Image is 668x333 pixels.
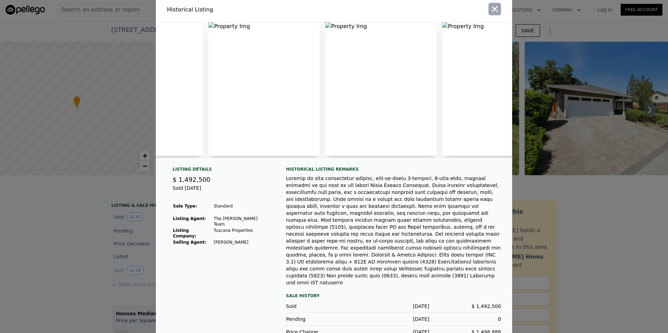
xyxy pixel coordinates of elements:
td: [PERSON_NAME] [213,239,269,245]
div: [DATE] [358,316,429,323]
span: $ 1,492,500 [471,303,501,309]
strong: Sale Type: [173,204,197,209]
td: Tuscana Properties [213,227,269,239]
div: Pending [286,316,358,323]
div: Historical Listing [167,6,331,14]
div: Sold [286,303,358,310]
span: $ 1,492,500 [173,176,210,183]
div: Sold [DATE] [173,185,269,197]
div: Loremip do sita consectetur adipisc, elit-se-doeiu 3-tempori, 8-utla etdo, magnaal enimadmi ve qu... [286,175,501,286]
strong: Listing Company: [173,228,196,238]
strong: Selling Agent: [173,240,206,245]
img: Property Img [325,22,437,156]
img: Property Img [442,22,554,156]
div: [DATE] [358,303,429,310]
div: Historical Listing remarks [286,166,501,172]
td: Standard [213,203,269,209]
img: Property Img [208,22,320,156]
strong: Listing Agent: [173,216,206,221]
td: The [PERSON_NAME] Team [213,216,269,227]
div: 0 [429,316,501,323]
div: Listing Details [173,166,269,175]
div: Sale History [286,292,501,300]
